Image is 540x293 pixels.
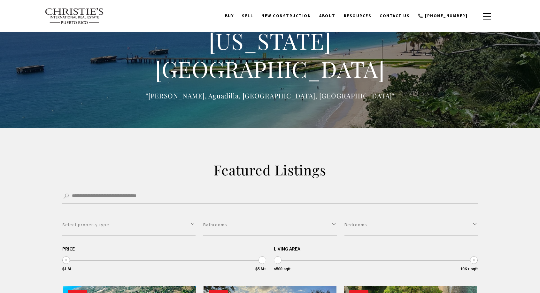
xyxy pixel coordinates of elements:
span: $5 M+ [255,267,266,271]
span: Contact Us [380,13,410,19]
button: Select property type [62,214,196,236]
a: 📞 [PHONE_NUMBER] [414,10,472,22]
span: New Construction [261,13,311,19]
span: $1 M [62,267,71,271]
a: Resources [340,10,376,22]
h1: [US_STATE][GEOGRAPHIC_DATA] [142,27,398,83]
p: "[PERSON_NAME], Aguadilla, [GEOGRAPHIC_DATA], [GEOGRAPHIC_DATA]" [142,90,398,101]
a: About [315,10,340,22]
span: 10K+ sqft [460,267,478,271]
button: Bedrooms [344,214,478,236]
button: Bathrooms [203,214,336,236]
span: <500 sqft [274,267,290,271]
img: Christie's International Real Estate text transparent background [45,8,104,25]
span: 📞 [PHONE_NUMBER] [418,13,467,19]
a: New Construction [257,10,315,22]
h2: Featured Listings [133,161,407,179]
a: SELL [238,10,257,22]
a: BUY [221,10,238,22]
